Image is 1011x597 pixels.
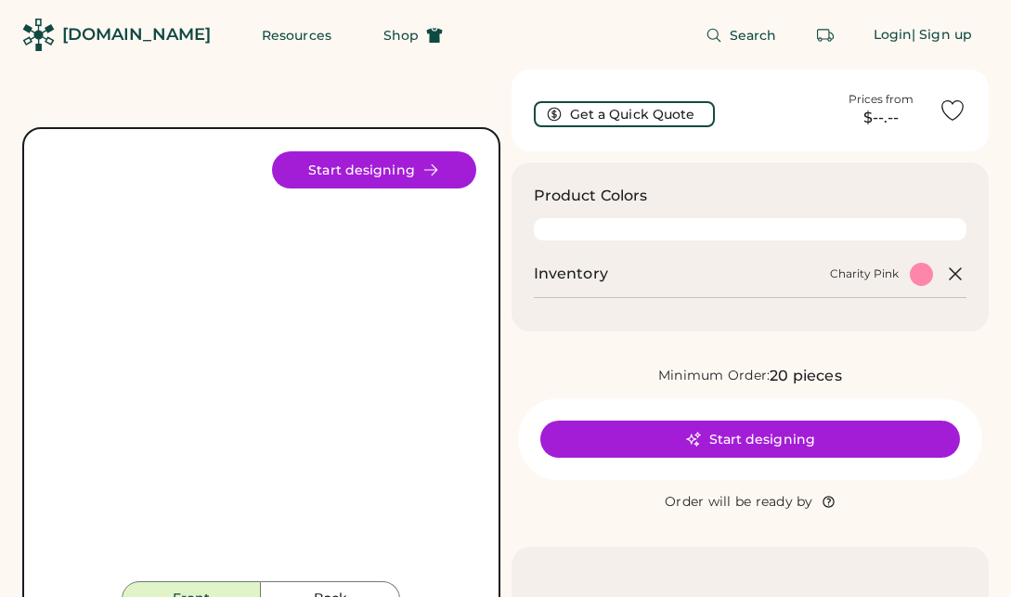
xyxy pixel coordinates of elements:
[272,151,476,188] button: Start designing
[240,17,354,54] button: Resources
[849,92,914,107] div: Prices from
[730,29,777,42] span: Search
[383,29,419,42] span: Shop
[830,266,899,281] div: Charity Pink
[658,367,771,385] div: Minimum Order:
[534,185,648,207] h3: Product Colors
[62,23,211,46] div: [DOMAIN_NAME]
[683,17,799,54] button: Search
[874,26,913,45] div: Login
[46,151,476,581] img: yH5BAEAAAAALAAAAAABAAEAAAIBRAA7
[22,19,55,51] img: Rendered Logo - Screens
[912,26,972,45] div: | Sign up
[835,107,927,129] div: $--.--
[540,421,960,458] button: Start designing
[361,17,465,54] button: Shop
[665,493,813,512] div: Order will be ready by
[534,263,608,285] h2: Inventory
[807,17,844,54] button: Retrieve an order
[534,101,715,127] button: Get a Quick Quote
[770,365,841,387] div: 20 pieces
